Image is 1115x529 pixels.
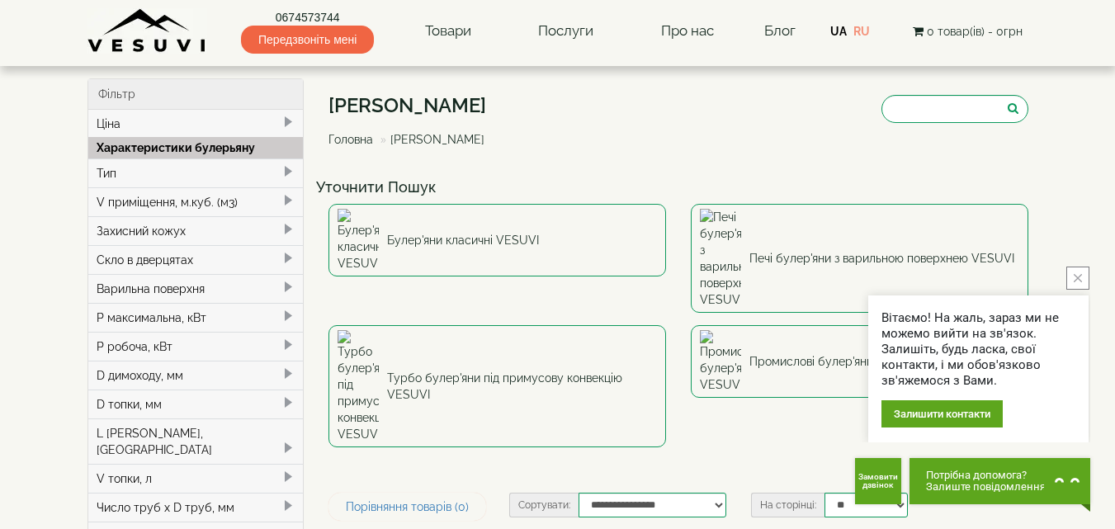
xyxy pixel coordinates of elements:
a: UA [830,25,847,38]
div: P максимальна, кВт [88,303,304,332]
h4: Уточнити Пошук [316,179,1041,196]
a: Блог [764,22,796,39]
a: Про нас [645,12,730,50]
div: P робоча, кВт [88,332,304,361]
div: Залишити контакти [881,400,1003,427]
button: Chat button [909,458,1090,504]
a: Послуги [522,12,610,50]
li: [PERSON_NAME] [376,131,484,148]
img: Печі булер'яни з варильною поверхнею VESUVI [700,209,741,308]
a: Товари [409,12,488,50]
div: Характеристики булерьяну [88,137,304,158]
img: Булер'яни класичні VESUVI [338,209,379,272]
div: Скло в дверцятах [88,245,304,274]
div: V приміщення, м.куб. (м3) [88,187,304,216]
a: Порівняння товарів (0) [328,493,486,521]
a: Булер'яни класичні VESUVI Булер'яни класичні VESUVI [328,204,666,276]
div: Число труб x D труб, мм [88,493,304,522]
span: Потрібна допомога? [926,470,1046,481]
div: D димоходу, мм [88,361,304,390]
a: Печі булер'яни з варильною поверхнею VESUVI Печі булер'яни з варильною поверхнею VESUVI [691,204,1028,313]
div: D топки, мм [88,390,304,418]
span: Замовити дзвінок [858,473,898,489]
div: Захисний кожух [88,216,304,245]
button: close button [1066,267,1089,290]
div: Фільтр [88,79,304,110]
div: Вітаємо! На жаль, зараз ми не можемо вийти на зв'язок. Залишіть, будь ласка, свої контакти, і ми ... [881,310,1075,389]
label: Сортувати: [509,493,579,517]
a: 0674573744 [241,9,374,26]
a: Турбо булер'яни під примусову конвекцію VESUVI Турбо булер'яни під примусову конвекцію VESUVI [328,325,666,447]
img: Турбо булер'яни під примусову конвекцію VESUVI [338,330,379,442]
div: V топки, л [88,464,304,493]
a: Головна [328,133,373,146]
span: 0 товар(ів) - 0грн [927,25,1023,38]
h1: [PERSON_NAME] [328,95,497,116]
div: Варильна поверхня [88,274,304,303]
img: Промислові булер'яни VESUVI [700,330,741,393]
a: Промислові булер'яни VESUVI Промислові булер'яни VESUVI [691,325,1028,398]
div: L [PERSON_NAME], [GEOGRAPHIC_DATA] [88,418,304,464]
img: Завод VESUVI [87,8,207,54]
label: На сторінці: [751,493,824,517]
span: Передзвоніть мені [241,26,374,54]
a: RU [853,25,870,38]
div: Ціна [88,110,304,138]
span: Залиште повідомлення [926,481,1046,493]
button: 0 товар(ів) - 0грн [908,22,1028,40]
button: Get Call button [855,458,901,504]
div: Тип [88,158,304,187]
